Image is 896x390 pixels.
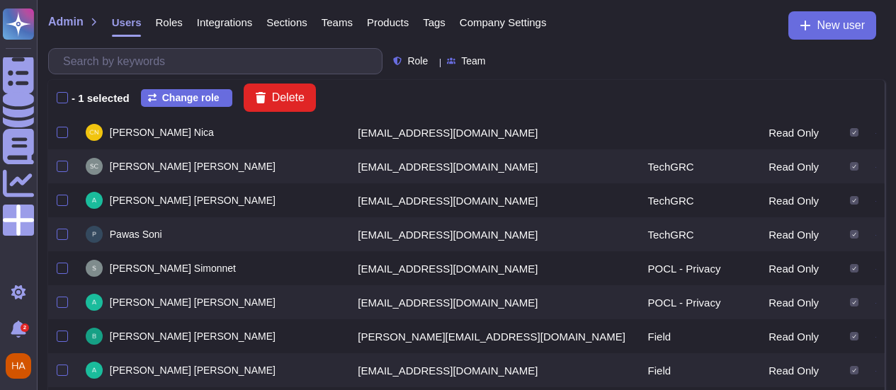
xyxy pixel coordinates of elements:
td: Field [640,319,761,353]
td: TechGRC [640,217,761,251]
span: Role [407,56,428,66]
td: Read Only [760,353,841,387]
span: Roles [155,17,182,28]
span: Team [461,56,485,66]
span: Pawas Soni [110,229,162,239]
img: user [6,353,31,379]
span: [PERSON_NAME] Simonnet [110,263,236,273]
td: [PERSON_NAME][EMAIL_ADDRESS][DOMAIN_NAME] [349,319,639,353]
img: user [86,260,103,277]
button: New user [788,11,876,40]
span: Integrations [197,17,252,28]
span: [PERSON_NAME] [PERSON_NAME] [110,331,276,341]
td: Read Only [760,285,841,319]
td: Read Only [760,115,841,149]
span: [PERSON_NAME] [PERSON_NAME] [110,195,276,205]
span: Products [367,17,409,28]
span: Sections [266,17,307,28]
img: user [86,192,103,209]
td: Read Only [760,183,841,217]
span: - 1 selected [72,93,130,103]
img: user [86,362,103,379]
button: user [3,350,41,382]
span: Tags [423,17,446,28]
td: POCL - Privacy [640,285,761,319]
td: [EMAIL_ADDRESS][DOMAIN_NAME] [349,149,639,183]
img: user [86,294,103,311]
td: Read Only [760,217,841,251]
span: Delete [272,92,305,103]
button: Delete [244,84,316,112]
span: [PERSON_NAME] [PERSON_NAME] [110,161,276,171]
input: Search by keywords [56,49,382,74]
td: [EMAIL_ADDRESS][DOMAIN_NAME] [349,217,639,251]
img: user [86,158,103,175]
td: Read Only [760,251,841,285]
span: [PERSON_NAME] [PERSON_NAME] [110,365,276,375]
td: [EMAIL_ADDRESS][DOMAIN_NAME] [349,183,639,217]
td: [EMAIL_ADDRESS][DOMAIN_NAME] [349,285,639,319]
td: Read Only [760,149,841,183]
span: Change role [162,93,220,103]
img: user [86,124,103,141]
td: Read Only [760,319,841,353]
span: [PERSON_NAME] Nica [110,127,214,137]
span: Company Settings [460,17,547,28]
td: TechGRC [640,149,761,183]
span: New user [817,20,865,31]
td: POCL - Privacy [640,251,761,285]
td: TechGRC [640,183,761,217]
div: 2 [21,323,29,332]
span: Users [112,17,142,28]
td: Field [640,353,761,387]
td: [EMAIL_ADDRESS][DOMAIN_NAME] [349,353,639,387]
img: user [86,226,103,243]
span: [PERSON_NAME] [PERSON_NAME] [110,297,276,307]
td: [EMAIL_ADDRESS][DOMAIN_NAME] [349,115,639,149]
img: user [86,328,103,345]
span: Teams [322,17,353,28]
td: [EMAIL_ADDRESS][DOMAIN_NAME] [349,251,639,285]
span: Admin [48,16,84,28]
